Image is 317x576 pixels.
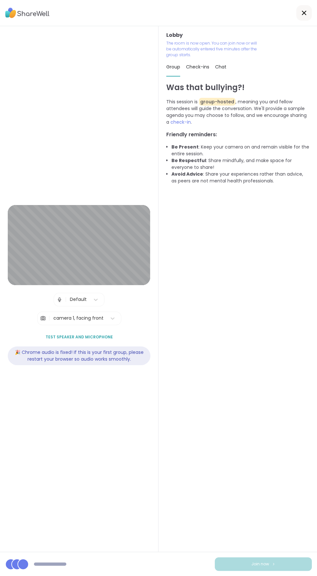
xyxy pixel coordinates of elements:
[43,330,115,344] button: Test speaker and microphone
[65,293,67,306] span: |
[166,64,180,70] span: Group
[40,312,46,325] img: Camera
[171,144,199,150] b: Be Present
[170,119,191,125] span: check-in
[166,82,309,93] h1: Was that bullying?!
[70,296,87,303] div: Default
[53,315,104,322] div: camera 1, facing front
[171,157,206,164] b: Be Respectful
[49,312,50,325] span: |
[166,131,309,139] h3: Friendly reminders:
[171,171,203,177] b: Avoid Advice
[57,293,62,306] img: Microphone
[5,5,49,20] img: ShareWell Logo
[272,562,276,566] img: ShareWell Logomark
[171,144,309,157] li: : Keep your camera on and remain visible for the entire session.
[8,346,150,365] div: 🎉 Chrome audio is fixed! If this is your first group, please restart your browser so audio works ...
[199,98,235,106] span: group-hosted
[186,64,209,70] span: Check-ins
[171,171,309,184] li: : Share your experiences rather than advice, as peers are not mental health professionals.
[251,561,269,567] span: Join now
[166,98,309,126] p: This session is , meaning you and fellow attendees will guide the conversation. We'll provide a s...
[166,40,259,58] p: The room is now open. You can join now or will be automatically entered five minutes after the gr...
[171,157,309,171] li: : Share mindfully, and make space for everyone to share!
[215,557,312,571] button: Join now
[46,334,113,340] span: Test speaker and microphone
[215,64,226,70] span: Chat
[166,31,309,39] h3: Lobby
